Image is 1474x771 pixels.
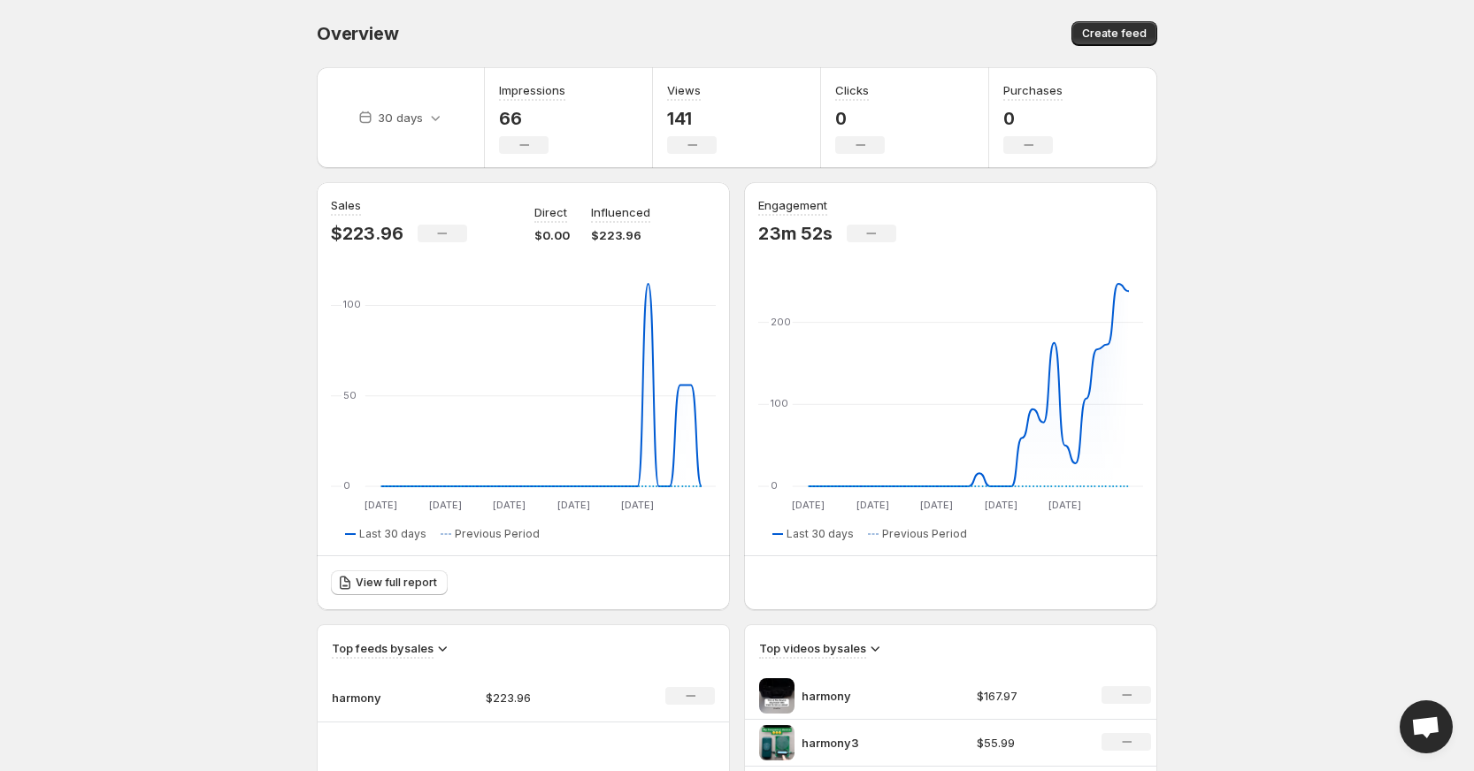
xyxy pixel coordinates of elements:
[331,196,361,214] h3: Sales
[920,499,953,511] text: [DATE]
[493,499,526,511] text: [DATE]
[534,203,567,221] p: Direct
[343,479,350,492] text: 0
[359,527,426,541] span: Last 30 days
[343,298,361,310] text: 100
[331,223,403,244] p: $223.96
[759,725,795,760] img: harmony3
[1082,27,1147,41] span: Create feed
[455,527,540,541] span: Previous Period
[365,499,397,511] text: [DATE]
[499,108,565,129] p: 66
[771,479,778,492] text: 0
[835,81,869,99] h3: Clicks
[591,226,650,244] p: $223.96
[1071,21,1157,46] button: Create feed
[331,570,448,595] a: View full report
[534,226,570,244] p: $0.00
[1048,499,1081,511] text: [DATE]
[856,499,889,511] text: [DATE]
[835,108,885,129] p: 0
[802,734,934,752] p: harmony3
[1003,81,1063,99] h3: Purchases
[985,499,1017,511] text: [DATE]
[429,499,462,511] text: [DATE]
[317,23,398,44] span: Overview
[977,687,1081,705] p: $167.97
[802,687,934,705] p: harmony
[882,527,967,541] span: Previous Period
[332,639,434,657] h3: Top feeds by sales
[486,689,611,706] p: $223.96
[667,108,717,129] p: 141
[977,734,1081,752] p: $55.99
[557,499,590,511] text: [DATE]
[792,499,825,511] text: [DATE]
[621,499,654,511] text: [DATE]
[771,316,791,328] text: 200
[332,689,420,706] p: harmony
[667,81,701,99] h3: Views
[758,196,827,214] h3: Engagement
[758,223,833,244] p: 23m 52s
[1003,108,1063,129] p: 0
[499,81,565,99] h3: Impressions
[356,576,437,590] span: View full report
[343,389,357,401] text: 50
[1400,700,1453,753] a: Open chat
[771,397,788,409] text: 100
[759,639,866,657] h3: Top videos by sales
[759,678,795,714] img: harmony
[378,109,423,126] p: 30 days
[787,527,854,541] span: Last 30 days
[591,203,650,221] p: Influenced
